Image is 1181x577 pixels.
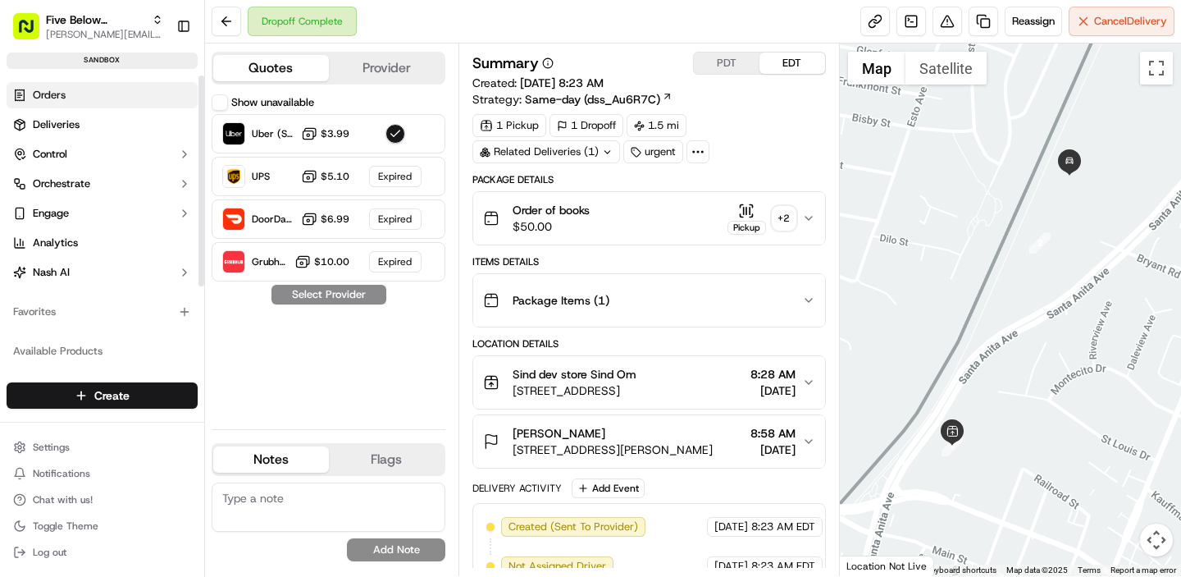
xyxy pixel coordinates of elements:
a: 💻API Documentation [132,231,270,261]
span: $10.00 [314,255,349,268]
span: Same-day (dss_Au6R7C) [525,91,660,108]
span: Chat with us! [33,493,93,506]
div: Strategy: [472,91,673,108]
span: 8:28 AM [750,366,796,382]
div: 1 Dropoff [549,114,623,137]
button: Package Items (1) [473,274,824,327]
button: Log out [7,541,198,564]
span: Grubhub (C) [252,255,288,268]
span: Knowledge Base [33,238,125,254]
button: Reassign [1005,7,1062,36]
button: $5.10 [301,168,349,185]
button: Add Event [572,479,645,498]
div: Location Not Live [840,556,934,576]
button: Five Below Sandbox [46,11,145,28]
div: Items Details [472,255,825,268]
p: Welcome 👋 [16,66,299,92]
span: Notifications [33,467,90,480]
button: Pickup [727,203,766,235]
span: Reassign [1012,14,1055,29]
button: Toggle fullscreen view [1140,52,1173,85]
span: [STREET_ADDRESS][PERSON_NAME] [513,442,713,458]
span: Sind dev store Sind Om [513,366,636,382]
span: Settings [33,441,70,454]
div: 1 [942,435,963,456]
button: Map camera controls [1140,524,1173,556]
button: Orchestrate [7,171,198,197]
span: UPS [252,170,270,183]
button: Pickup+2 [727,203,796,235]
span: Orders [33,88,66,103]
span: Toggle Theme [33,520,98,533]
span: API Documentation [155,238,263,254]
label: Show unavailable [231,95,314,110]
span: Package Items ( 1 ) [513,292,609,309]
img: Grubhub (C) [223,251,244,272]
span: Control [33,147,67,162]
div: Location Details [472,337,825,350]
span: $5.10 [321,170,349,183]
img: Google [844,555,898,576]
div: Expired [369,208,422,230]
img: 1736555255976-a54dd68f-1ca7-489b-9aae-adbdc363a1c4 [16,157,46,186]
a: 📗Knowledge Base [10,231,132,261]
div: 💻 [139,240,152,253]
img: Nash [16,16,49,49]
span: $6.99 [321,213,349,226]
span: $50.00 [513,218,590,235]
h3: Summary [472,56,539,71]
a: Open this area in Google Maps (opens a new window) [844,555,898,576]
div: Pickup [727,221,766,235]
button: Chat with us! [7,488,198,511]
button: Order of books$50.00Pickup+2 [473,192,824,245]
button: Five Below Sandbox[PERSON_NAME][EMAIL_ADDRESS][DOMAIN_NAME] [7,7,170,46]
img: Uber (Sim) [223,123,244,144]
button: [PERSON_NAME][STREET_ADDRESS][PERSON_NAME]8:58 AM[DATE] [473,415,824,468]
button: CancelDelivery [1069,7,1174,36]
button: PDT [694,53,759,74]
span: $3.99 [321,127,349,140]
div: Expired [369,251,422,272]
span: Order of books [513,202,590,218]
button: Nash AI [7,259,198,286]
div: Delivery Activity [472,482,562,495]
span: Analytics [33,236,78,250]
div: Available Products [7,338,198,364]
div: Package Details [472,173,825,186]
button: EDT [759,53,825,74]
span: 8:23 AM EDT [751,520,815,534]
div: + 2 [773,207,796,230]
button: Start new chat [279,162,299,181]
button: Flags [329,446,445,473]
button: [PERSON_NAME][EMAIL_ADDRESS][DOMAIN_NAME] [46,28,163,41]
span: 8:58 AM [750,425,796,442]
div: Favorites [7,299,198,325]
button: Settings [7,436,198,459]
span: [DATE] [714,520,748,534]
button: Control [7,141,198,167]
span: Created: [472,75,604,91]
button: Provider [329,55,445,81]
div: 📗 [16,240,30,253]
span: Cancel Delivery [1094,14,1167,29]
span: Orchestrate [33,176,90,191]
div: Start new chat [56,157,269,173]
span: [DATE] [750,382,796,399]
button: Show street map [848,52,905,85]
span: Uber (Sim) [252,127,294,140]
button: Show satellite imagery [905,52,987,85]
a: Deliveries [7,112,198,138]
button: Toggle Theme [7,515,198,538]
span: Map data ©2025 [1006,566,1068,575]
button: Quotes [213,55,329,81]
span: Deliveries [33,117,80,132]
button: $3.99 [301,126,349,142]
div: 1 Pickup [472,114,546,137]
button: Keyboard shortcuts [926,565,996,576]
span: Pylon [163,278,198,291]
span: DoorDash Drive (API) [252,213,294,226]
input: Got a question? Start typing here... [43,106,295,123]
span: [STREET_ADDRESS] [513,382,636,399]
